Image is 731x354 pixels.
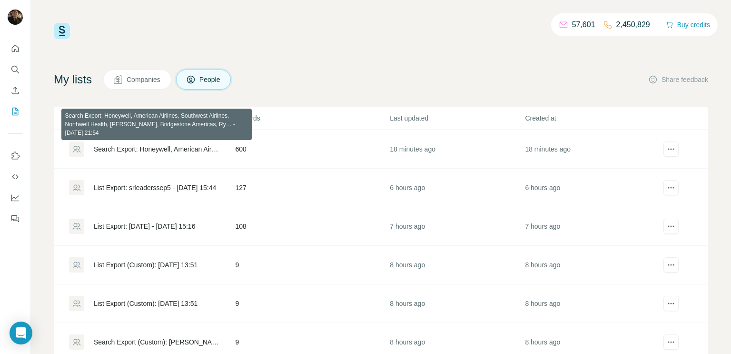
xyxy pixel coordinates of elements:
button: Quick start [8,40,23,57]
button: My lists [8,103,23,120]
button: Enrich CSV [8,82,23,99]
button: Buy credits [666,18,710,31]
p: Records [236,113,389,123]
img: Surfe Logo [54,23,70,39]
img: Avatar [8,10,23,25]
button: actions [663,296,679,311]
button: Use Surfe API [8,168,23,185]
td: 8 hours ago [389,284,524,323]
div: List Export (Custom): [DATE] 13:51 [94,260,198,270]
p: Created at [525,113,659,123]
div: List Export: srleaderssep5 - [DATE] 15:44 [94,183,216,192]
td: 9 [235,284,390,323]
p: Last updated [390,113,524,123]
div: Open Intercom Messenger [10,322,32,344]
td: 8 hours ago [524,246,660,284]
button: Share feedback [648,75,708,84]
td: 127 [235,169,390,207]
td: 7 hours ago [389,207,524,246]
span: People [199,75,221,84]
td: 600 [235,130,390,169]
div: Search Export (Custom): [PERSON_NAME] - [DATE] 13:46 [94,337,219,347]
p: List name [69,113,235,123]
button: actions [663,257,679,273]
p: 57,601 [572,19,595,30]
button: actions [663,180,679,195]
div: List Export: [DATE] - [DATE] 15:16 [94,222,195,231]
td: 108 [235,207,390,246]
button: Feedback [8,210,23,227]
td: 8 hours ago [524,284,660,323]
button: Search [8,61,23,78]
td: 7 hours ago [524,207,660,246]
span: Companies [127,75,161,84]
td: 9 [235,246,390,284]
td: 18 minutes ago [524,130,660,169]
button: Use Surfe on LinkedIn [8,147,23,164]
button: actions [663,219,679,234]
td: 6 hours ago [389,169,524,207]
button: actions [663,142,679,157]
h4: My lists [54,72,92,87]
td: 18 minutes ago [389,130,524,169]
button: actions [663,334,679,350]
div: List Export (Custom): [DATE] 13:51 [94,299,198,308]
td: 6 hours ago [524,169,660,207]
button: Dashboard [8,189,23,206]
td: 8 hours ago [389,246,524,284]
p: 2,450,829 [616,19,650,30]
div: Search Export: Honeywell, American Airlines, Southwest Airlines, Northwell Health, [PERSON_NAME],... [94,144,219,154]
